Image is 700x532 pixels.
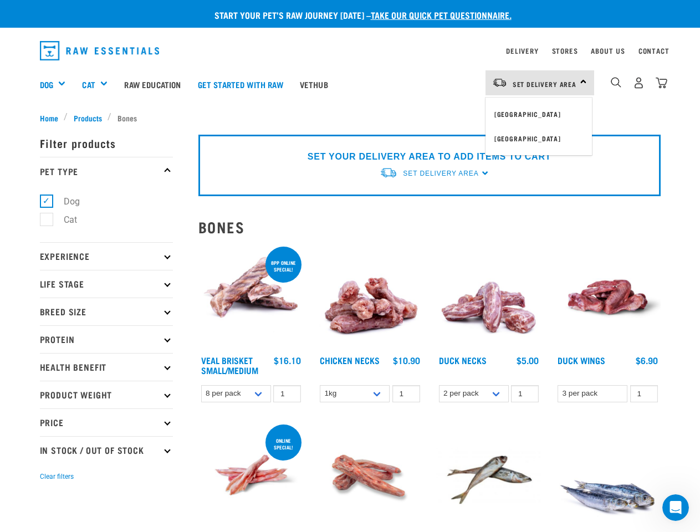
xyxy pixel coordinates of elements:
[40,157,173,185] p: Pet Type
[116,62,189,106] a: Raw Education
[317,422,423,528] img: Veal Tails
[436,422,542,528] img: Jack Mackarel Sparts Raw Fish For Dogs
[486,126,592,151] a: [GEOGRAPHIC_DATA]
[46,213,81,227] label: Cat
[517,355,539,365] div: $5.00
[82,78,95,91] a: Cat
[662,494,689,521] iframe: Intercom live chat
[201,357,258,372] a: Veal Brisket Small/Medium
[317,244,423,350] img: Pile Of Chicken Necks For Pets
[486,102,592,126] a: [GEOGRAPHIC_DATA]
[46,195,84,208] label: Dog
[40,472,74,482] button: Clear filters
[320,357,380,362] a: Chicken Necks
[555,244,661,350] img: Raw Essentials Duck Wings Raw Meaty Bones For Pets
[40,41,160,60] img: Raw Essentials Logo
[40,353,173,381] p: Health Benefit
[265,254,302,278] div: 8pp online special!
[611,77,621,88] img: home-icon-1@2x.png
[31,37,670,65] nav: dropdown navigation
[380,167,397,178] img: van-moving.png
[40,436,173,464] p: In Stock / Out Of Stock
[513,82,577,86] span: Set Delivery Area
[40,298,173,325] p: Breed Size
[633,77,645,89] img: user.png
[198,244,304,350] img: 1207 Veal Brisket 4pp 01
[552,49,578,53] a: Stores
[439,357,487,362] a: Duck Necks
[393,355,420,365] div: $10.90
[40,78,53,91] a: Dog
[636,355,658,365] div: $6.90
[68,112,108,124] a: Products
[40,112,64,124] a: Home
[198,218,661,236] h2: Bones
[292,62,336,106] a: Vethub
[273,385,301,402] input: 1
[511,385,539,402] input: 1
[392,385,420,402] input: 1
[40,112,661,124] nav: breadcrumbs
[74,112,102,124] span: Products
[638,49,670,53] a: Contact
[190,62,292,106] a: Get started with Raw
[40,325,173,353] p: Protein
[371,12,512,17] a: take our quick pet questionnaire.
[558,357,605,362] a: Duck Wings
[40,381,173,408] p: Product Weight
[40,112,58,124] span: Home
[403,170,478,177] span: Set Delivery Area
[40,408,173,436] p: Price
[274,355,301,365] div: $16.10
[308,150,551,163] p: SET YOUR DELIVERY AREA TO ADD ITEMS TO CART
[40,129,173,157] p: Filter products
[40,270,173,298] p: Life Stage
[555,422,661,528] img: Four Whole Pilchards
[492,78,507,88] img: van-moving.png
[40,242,173,270] p: Experience
[656,77,667,89] img: home-icon@2x.png
[506,49,538,53] a: Delivery
[198,422,304,528] img: Raw Essentials Duck Feet Raw Meaty Bones For Dogs
[630,385,658,402] input: 1
[265,432,302,456] div: ONLINE SPECIAL!
[436,244,542,350] img: Pile Of Duck Necks For Pets
[591,49,625,53] a: About Us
